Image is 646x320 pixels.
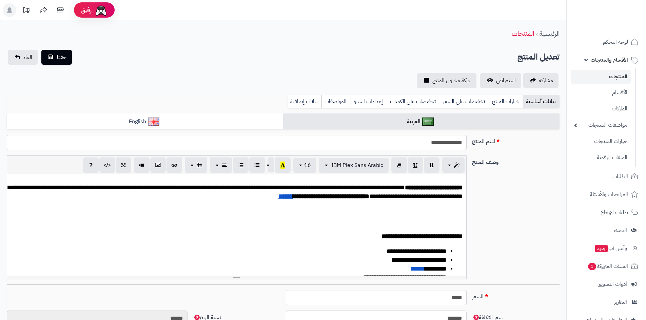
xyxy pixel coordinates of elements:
[56,53,66,61] span: حفظ
[571,34,642,50] a: لوحة التحكم
[595,245,608,252] span: جديد
[319,158,389,173] button: IBM Plex Sans Arabic
[496,77,516,85] span: استعراض
[387,95,440,108] a: تخفيضات على الكميات
[614,297,627,307] span: التقارير
[489,95,523,108] a: خيارات المنتج
[422,118,434,126] img: العربية
[591,55,628,65] span: الأقسام والمنتجات
[571,258,642,274] a: السلات المتروكة1
[594,243,627,253] span: وآتس آب
[571,168,642,185] a: الطلبات
[8,50,38,65] a: الغاء
[523,73,559,88] a: مشاركه
[512,28,534,39] a: المنتجات
[469,135,562,146] label: اسم المنتج
[571,102,631,116] a: الماركات
[417,73,476,88] a: حركة مخزون المنتج
[469,155,562,166] label: وصف المنتج
[288,95,321,108] a: بيانات إضافية
[539,77,553,85] span: مشاركه
[480,73,521,88] a: استعراض
[571,70,631,84] a: المنتجات
[81,6,92,14] span: رفيق
[23,53,32,61] span: الغاء
[321,95,351,108] a: المواصفات
[41,50,72,65] button: حفظ
[571,186,642,202] a: المراجعات والأسئلة
[571,204,642,220] a: طلبات الإرجاع
[571,150,631,165] a: الملفات الرقمية
[614,226,627,235] span: العملاء
[571,294,642,310] a: التقارير
[304,161,311,169] span: 16
[94,3,108,17] img: ai-face.png
[587,261,628,271] span: السلات المتروكة
[469,290,562,301] label: السعر
[440,95,489,108] a: تخفيضات على السعر
[603,37,628,47] span: لوحة التحكم
[571,85,631,100] a: الأقسام
[571,276,642,292] a: أدوات التسويق
[293,158,316,173] button: 16
[590,190,628,199] span: المراجعات والأسئلة
[18,3,35,19] a: تحديثات المنصة
[540,28,560,39] a: الرئيسية
[571,134,631,149] a: خيارات المنتجات
[331,161,383,169] span: IBM Plex Sans Arabic
[612,172,628,181] span: الطلبات
[7,113,283,130] a: English
[598,279,627,289] span: أدوات التسويق
[517,50,560,64] h2: تعديل المنتج
[283,113,560,130] a: العربية
[351,95,387,108] a: إعدادات السيو
[571,118,631,132] a: مواصفات المنتجات
[601,208,628,217] span: طلبات الإرجاع
[148,118,160,126] img: English
[432,77,471,85] span: حركة مخزون المنتج
[523,95,560,108] a: بيانات أساسية
[571,240,642,256] a: وآتس آبجديد
[571,222,642,238] a: العملاء
[588,263,596,270] span: 1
